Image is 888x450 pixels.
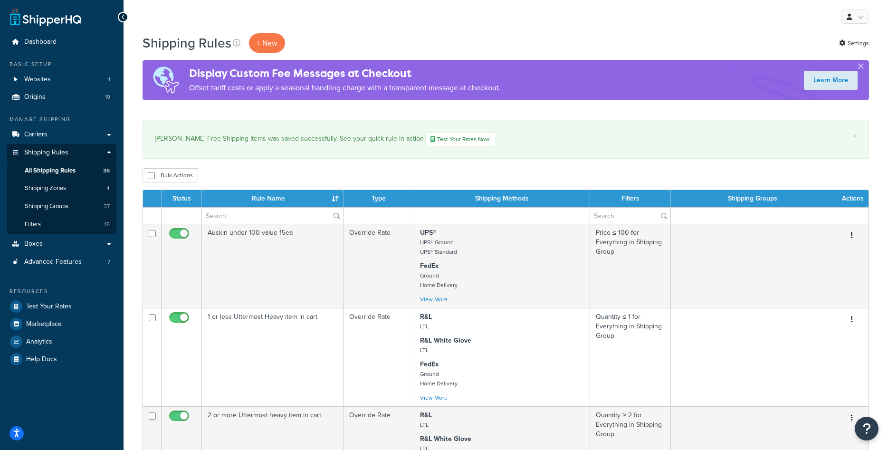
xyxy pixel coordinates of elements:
a: Learn More [804,71,858,90]
th: Actions [835,190,869,207]
a: Test Your Rates Now! [425,132,496,146]
strong: R&L White Glove [420,335,471,345]
th: Filters [590,190,671,207]
li: All Shipping Rules [7,162,116,180]
span: Shipping Zones [25,184,66,192]
a: Help Docs [7,351,116,368]
div: Basic Setup [7,60,116,68]
small: Ground Home Delivery [420,370,458,388]
a: View More [420,393,448,402]
strong: FedEx [420,261,439,271]
a: Shipping Rules [7,144,116,162]
span: Websites [24,76,51,84]
span: Dashboard [24,38,57,46]
a: All Shipping Rules 36 [7,162,116,180]
span: Filters [25,220,41,229]
a: Shipping Groups 37 [7,198,116,215]
small: Ground Home Delivery [420,271,458,289]
a: Advanced Features 7 [7,253,116,271]
strong: FedEx [420,359,439,369]
span: Carriers [24,131,48,139]
a: Test Your Rates [7,298,116,315]
a: ShipperHQ Home [10,7,81,26]
div: Manage Shipping [7,115,116,124]
img: duties-banner-06bc72dcb5fe05cb3f9472aba00be2ae8eb53ab6f0d8bb03d382ba314ac3c341.png [143,60,189,100]
a: Carriers [7,126,116,144]
th: Shipping Groups [671,190,835,207]
strong: R&L [420,312,432,322]
span: 1 [108,76,110,84]
span: Test Your Rates [26,303,72,311]
a: Analytics [7,333,116,350]
li: Advanced Features [7,253,116,271]
span: Shipping Groups [25,202,68,211]
span: Origins [24,93,46,101]
button: Bulk Actions [143,168,198,182]
a: Settings [839,37,869,50]
th: Type [344,190,414,207]
p: + New [249,33,285,53]
a: Dashboard [7,33,116,51]
span: Marketplace [26,320,62,328]
input: Search [590,208,670,224]
span: Boxes [24,240,43,248]
h4: Display Custom Fee Messages at Checkout [189,66,501,81]
a: × [853,132,857,140]
a: Filters 15 [7,216,116,233]
strong: R&L White Glove [420,434,471,444]
strong: R&L [420,410,432,420]
li: Shipping Zones [7,180,116,197]
span: All Shipping Rules [25,167,76,175]
td: Override Rate [344,224,414,308]
span: Shipping Rules [24,149,68,157]
a: Shipping Zones 4 [7,180,116,197]
span: 19 [105,93,110,101]
th: Shipping Methods [414,190,591,207]
span: Help Docs [26,355,57,364]
td: Quantity ≤ 1 for Everything in Shipping Group [590,308,671,406]
li: Shipping Rules [7,144,116,234]
span: Analytics [26,338,52,346]
span: 4 [106,184,110,192]
li: Shipping Groups [7,198,116,215]
a: View More [420,295,448,304]
input: Search [202,208,343,224]
td: Override Rate [344,308,414,406]
strong: UPS® [420,228,436,238]
td: Auskin under 100 value 15ea [202,224,344,308]
li: Websites [7,71,116,88]
a: Marketplace [7,316,116,333]
h1: Shipping Rules [143,34,231,52]
td: 1 or less Uttermost Heavy item in cart [202,308,344,406]
p: Offset tariff costs or apply a seasonal handling charge with a transparent message at checkout. [189,81,501,95]
span: 15 [105,220,110,229]
td: Price ≤ 100 for Everything in Shipping Group [590,224,671,308]
th: Status [162,190,202,207]
span: 37 [104,202,110,211]
div: [PERSON_NAME] Free Shipping Items was saved successfully. See your quick rule in action [155,132,857,146]
small: UPS® Ground UPS® Standard [420,238,457,256]
span: Advanced Features [24,258,82,266]
div: Resources [7,287,116,296]
li: Filters [7,216,116,233]
small: LTL [420,421,429,429]
a: Origins 19 [7,88,116,106]
li: Origins [7,88,116,106]
button: Open Resource Center [855,417,878,440]
span: 7 [107,258,110,266]
span: 36 [103,167,110,175]
th: Rule Name : activate to sort column ascending [202,190,344,207]
a: Websites 1 [7,71,116,88]
small: LTL [420,322,429,331]
small: LTL [420,346,429,354]
a: Boxes [7,235,116,253]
